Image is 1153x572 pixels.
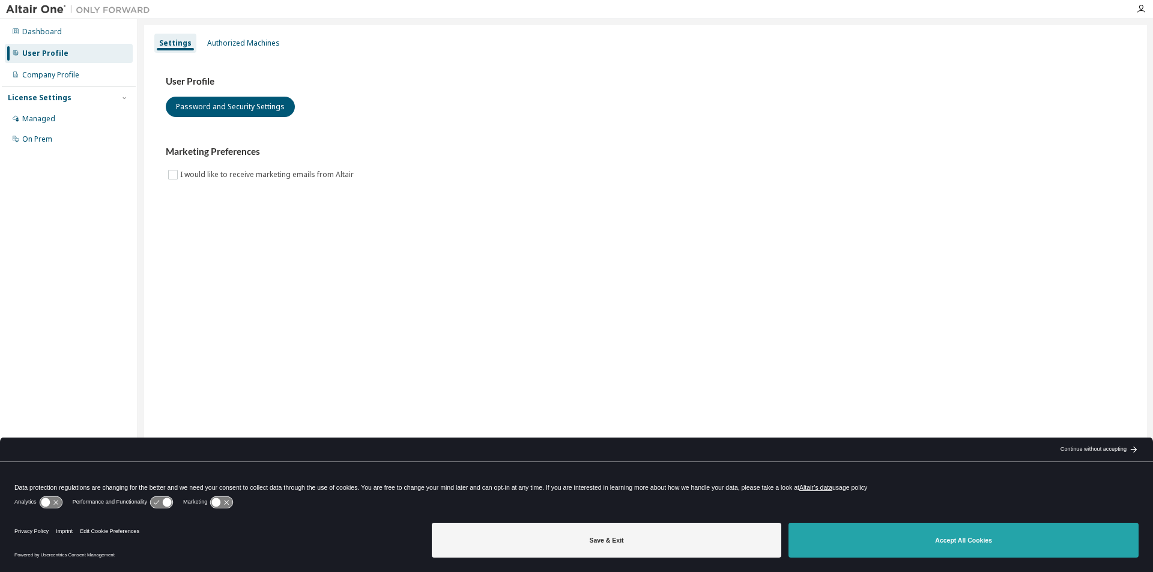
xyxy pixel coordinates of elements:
[22,114,55,124] div: Managed
[159,38,192,48] div: Settings
[6,4,156,16] img: Altair One
[22,49,68,58] div: User Profile
[22,27,62,37] div: Dashboard
[166,76,1125,88] h3: User Profile
[22,70,79,80] div: Company Profile
[180,167,356,182] label: I would like to receive marketing emails from Altair
[8,93,71,103] div: License Settings
[207,38,280,48] div: Authorized Machines
[166,97,295,117] button: Password and Security Settings
[166,146,1125,158] h3: Marketing Preferences
[22,134,52,144] div: On Prem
